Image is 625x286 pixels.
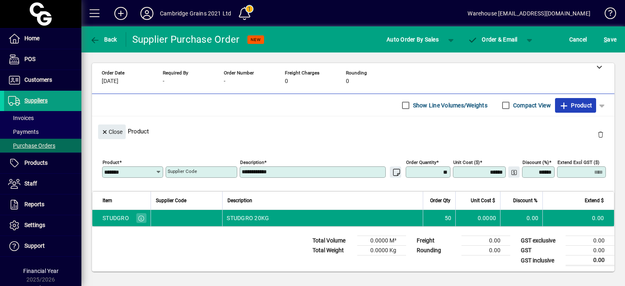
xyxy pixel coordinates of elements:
[92,116,614,146] div: Product
[24,242,45,249] span: Support
[308,236,357,246] td: Total Volume
[569,33,587,46] span: Cancel
[308,246,357,255] td: Total Weight
[156,196,186,205] span: Supplier Code
[8,129,39,135] span: Payments
[4,236,81,256] a: Support
[103,214,129,222] div: STUDGRO
[240,159,264,165] mat-label: Description
[557,159,599,165] mat-label: Extend excl GST ($)
[357,236,406,246] td: 0.0000 M³
[387,33,439,46] span: Auto Order By Sales
[103,159,119,165] mat-label: Product
[160,7,231,20] div: Cambridge Grains 2021 Ltd
[346,78,349,85] span: 0
[591,131,610,138] app-page-header-button: Delete
[508,166,520,178] button: Change Price Levels
[4,215,81,236] a: Settings
[357,246,406,255] td: 0.0000 Kg
[555,98,596,113] button: Product
[134,6,160,21] button: Profile
[24,180,37,187] span: Staff
[423,210,455,226] td: 50
[24,222,45,228] span: Settings
[517,236,566,246] td: GST exclusive
[511,101,551,109] label: Compact View
[604,33,616,46] span: ave
[8,142,55,149] span: Purchase Orders
[163,78,164,85] span: -
[411,101,487,109] label: Show Line Volumes/Weights
[591,124,610,144] button: Delete
[468,36,518,43] span: Order & Email
[24,35,39,41] span: Home
[4,139,81,153] a: Purchase Orders
[132,33,240,46] div: Supplier Purchase Order
[24,159,48,166] span: Products
[168,168,197,174] mat-label: Supplier Code
[602,32,618,47] button: Save
[4,111,81,125] a: Invoices
[567,32,589,47] button: Cancel
[224,78,225,85] span: -
[24,97,48,104] span: Suppliers
[90,36,117,43] span: Back
[23,268,59,274] span: Financial Year
[88,32,119,47] button: Back
[464,32,522,47] button: Order & Email
[517,255,566,266] td: GST inclusive
[517,246,566,255] td: GST
[4,153,81,173] a: Products
[96,128,128,135] app-page-header-button: Close
[24,56,35,62] span: POS
[522,159,549,165] mat-label: Discount (%)
[103,196,112,205] span: Item
[513,196,538,205] span: Discount %
[102,78,118,85] span: [DATE]
[227,196,252,205] span: Description
[382,32,443,47] button: Auto Order By Sales
[413,236,461,246] td: Freight
[285,78,288,85] span: 0
[542,210,614,226] td: 0.00
[4,125,81,139] a: Payments
[4,174,81,194] a: Staff
[81,32,126,47] app-page-header-button: Back
[604,36,607,43] span: S
[455,210,500,226] td: 0.0000
[251,37,261,42] span: NEW
[101,125,122,139] span: Close
[461,236,510,246] td: 0.00
[566,246,614,255] td: 0.00
[559,99,592,112] span: Product
[453,159,480,165] mat-label: Unit Cost ($)
[430,196,450,205] span: Order Qty
[108,6,134,21] button: Add
[468,7,590,20] div: Warehouse [EMAIL_ADDRESS][DOMAIN_NAME]
[4,194,81,215] a: Reports
[24,201,44,207] span: Reports
[98,124,126,139] button: Close
[8,115,34,121] span: Invoices
[406,159,436,165] mat-label: Order Quantity
[4,28,81,49] a: Home
[227,214,269,222] span: STUDGRO 20KG
[461,246,510,255] td: 0.00
[500,210,542,226] td: 0.00
[599,2,615,28] a: Knowledge Base
[566,236,614,246] td: 0.00
[413,246,461,255] td: Rounding
[585,196,604,205] span: Extend $
[471,196,495,205] span: Unit Cost $
[4,70,81,90] a: Customers
[24,76,52,83] span: Customers
[566,255,614,266] td: 0.00
[4,49,81,70] a: POS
